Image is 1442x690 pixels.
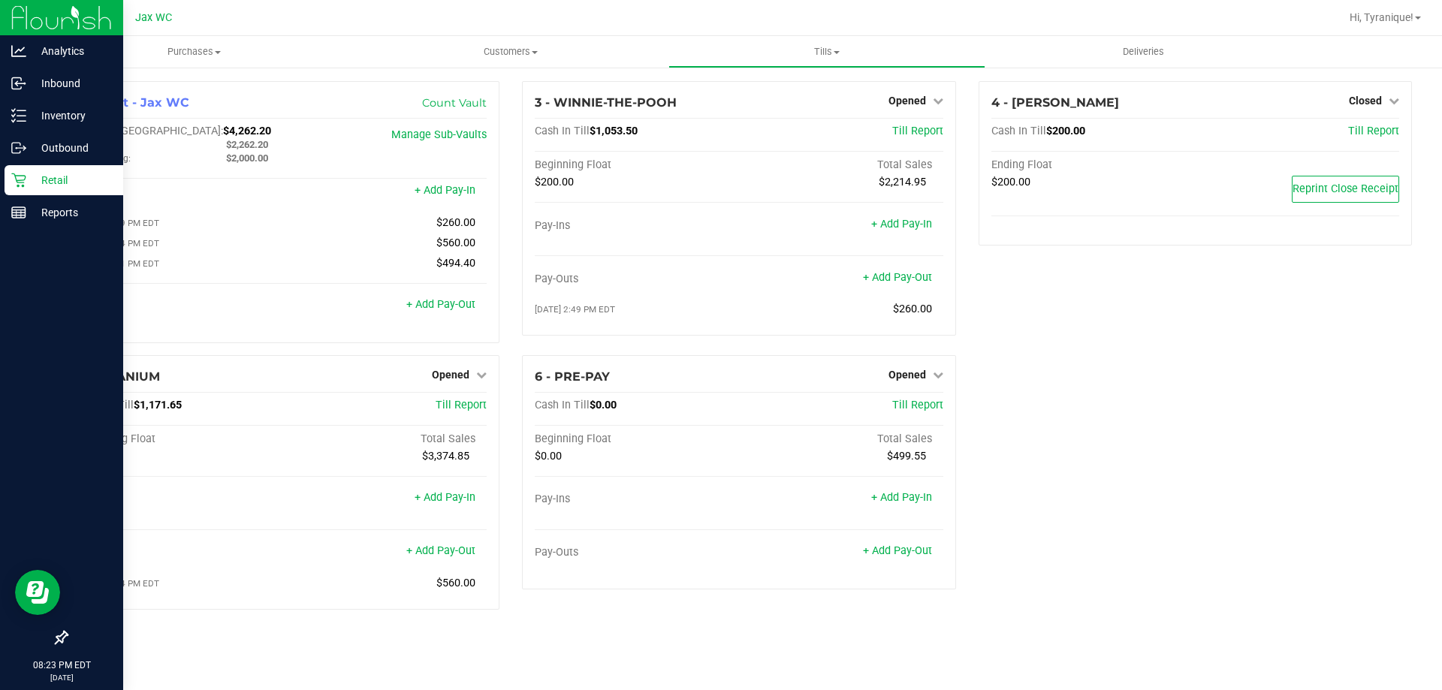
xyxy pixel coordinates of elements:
[991,95,1119,110] span: 4 - [PERSON_NAME]
[871,218,932,231] a: + Add Pay-In
[436,399,487,411] a: Till Report
[11,44,26,59] inline-svg: Analytics
[353,45,668,59] span: Customers
[892,125,943,137] a: Till Report
[11,173,26,188] inline-svg: Retail
[26,203,116,221] p: Reports
[669,45,984,59] span: Tills
[11,108,26,123] inline-svg: Inventory
[879,176,926,188] span: $2,214.95
[26,107,116,125] p: Inventory
[892,399,943,411] a: Till Report
[739,432,943,446] div: Total Sales
[422,450,469,463] span: $3,374.85
[590,125,638,137] span: $1,053.50
[535,125,590,137] span: Cash In Till
[888,369,926,381] span: Opened
[888,95,926,107] span: Opened
[668,36,985,68] a: Tills
[436,257,475,270] span: $494.40
[11,205,26,220] inline-svg: Reports
[11,140,26,155] inline-svg: Outbound
[535,493,739,506] div: Pay-Ins
[79,300,283,313] div: Pay-Outs
[415,184,475,197] a: + Add Pay-In
[535,219,739,233] div: Pay-Ins
[991,125,1046,137] span: Cash In Till
[893,303,932,315] span: $260.00
[436,216,475,229] span: $260.00
[422,96,487,110] a: Count Vault
[15,570,60,615] iframe: Resource center
[135,11,172,24] span: Jax WC
[352,36,668,68] a: Customers
[226,152,268,164] span: $2,000.00
[26,74,116,92] p: Inbound
[26,139,116,157] p: Outbound
[11,76,26,91] inline-svg: Inbound
[1349,95,1382,107] span: Closed
[1292,176,1399,203] button: Reprint Close Receipt
[991,176,1030,188] span: $200.00
[79,185,283,199] div: Pay-Ins
[535,432,739,446] div: Beginning Float
[1046,125,1085,137] span: $200.00
[863,271,932,284] a: + Add Pay-Out
[590,399,617,411] span: $0.00
[535,176,574,188] span: $200.00
[535,369,610,384] span: 6 - PRE-PAY
[406,544,475,557] a: + Add Pay-Out
[887,450,926,463] span: $499.55
[415,491,475,504] a: + Add Pay-In
[535,399,590,411] span: Cash In Till
[1103,45,1184,59] span: Deliveries
[79,125,223,137] span: Cash In [GEOGRAPHIC_DATA]:
[223,125,271,137] span: $4,262.20
[863,544,932,557] a: + Add Pay-Out
[1293,182,1398,195] span: Reprint Close Receipt
[226,139,268,150] span: $2,262.20
[391,128,487,141] a: Manage Sub-Vaults
[7,658,116,672] p: 08:23 PM EDT
[283,432,487,446] div: Total Sales
[436,577,475,589] span: $560.00
[7,672,116,683] p: [DATE]
[79,95,189,110] span: 1 - Vault - Jax WC
[79,493,283,506] div: Pay-Ins
[871,491,932,504] a: + Add Pay-In
[535,546,739,559] div: Pay-Outs
[739,158,943,172] div: Total Sales
[535,304,615,315] span: [DATE] 2:49 PM EDT
[36,45,352,59] span: Purchases
[535,158,739,172] div: Beginning Float
[535,273,739,286] div: Pay-Outs
[991,158,1196,172] div: Ending Float
[26,42,116,60] p: Analytics
[535,450,562,463] span: $0.00
[1348,125,1399,137] a: Till Report
[134,399,182,411] span: $1,171.65
[985,36,1302,68] a: Deliveries
[432,369,469,381] span: Opened
[436,237,475,249] span: $560.00
[26,171,116,189] p: Retail
[406,298,475,311] a: + Add Pay-Out
[535,95,677,110] span: 3 - WINNIE-THE-POOH
[79,432,283,446] div: Beginning Float
[1350,11,1413,23] span: Hi, Tyranique!
[36,36,352,68] a: Purchases
[79,546,283,559] div: Pay-Outs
